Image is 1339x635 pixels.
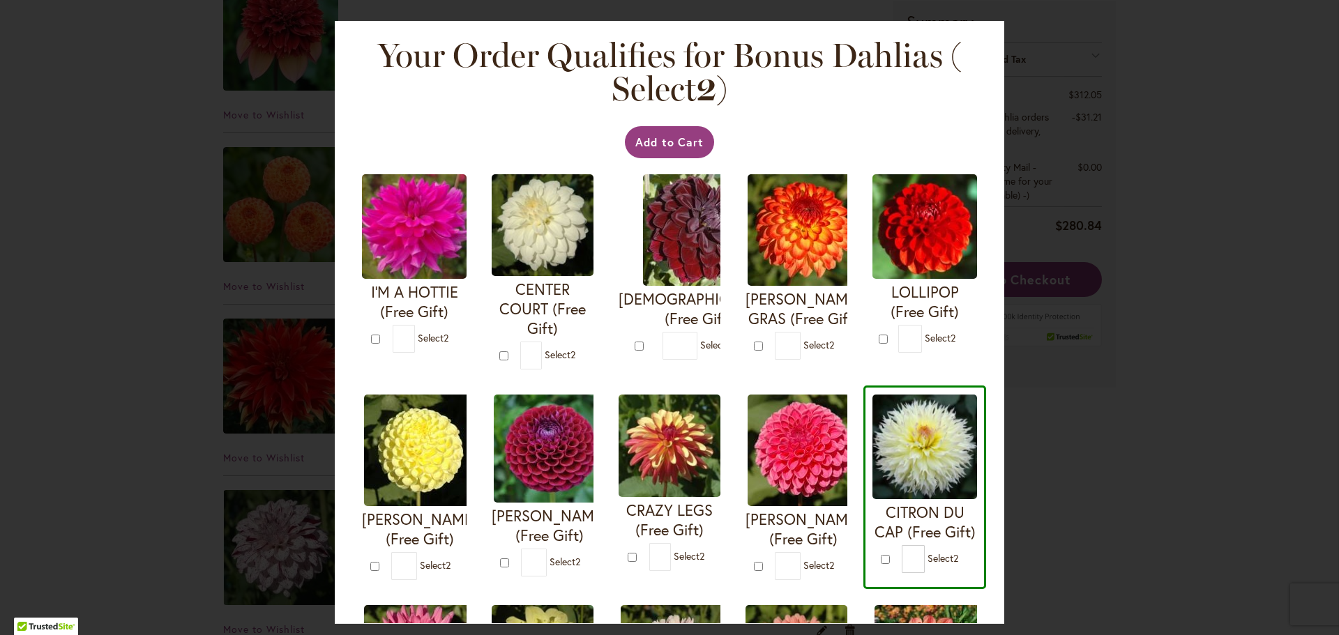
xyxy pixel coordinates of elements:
[928,551,958,565] span: Select
[872,503,977,542] h4: CITRON DU CAP (Free Gift)
[953,551,958,565] span: 2
[674,549,704,562] span: Select
[619,395,720,497] img: CRAZY LEGS (Free Gift)
[377,38,962,105] h2: Your Order Qualifies for Bonus Dahlias ( Select )
[420,558,451,572] span: Select
[746,510,861,549] h4: [PERSON_NAME] (Free Gift)
[699,549,704,562] span: 2
[872,282,977,321] h4: LOLLIPOP (Free Gift)
[643,174,755,286] img: VOODOO (Free Gift)
[746,289,861,328] h4: [PERSON_NAME] GRAS (Free Gift)
[748,395,859,506] img: REBECCA LYNN (Free Gift)
[494,395,605,503] img: IVANETTI (Free Gift)
[362,282,467,321] h4: I'M A HOTTIE (Free Gift)
[444,331,448,344] span: 2
[550,555,580,568] span: Select
[748,174,859,286] img: MARDY GRAS (Free Gift)
[492,506,607,545] h4: [PERSON_NAME] (Free Gift)
[362,510,478,549] h4: [PERSON_NAME] (Free Gift)
[364,395,476,506] img: NETTIE (Free Gift)
[803,338,834,351] span: Select
[418,331,448,344] span: Select
[951,331,955,344] span: 2
[492,174,593,276] img: CENTER COURT (Free Gift)
[492,280,593,338] h4: CENTER COURT (Free Gift)
[619,500,720,540] h4: CRAZY LEGS (Free Gift)
[700,338,731,351] span: Select
[925,331,955,344] span: Select
[829,338,834,351] span: 2
[545,348,575,361] span: Select
[575,555,580,568] span: 2
[872,174,977,279] img: LOLLIPOP (Free Gift)
[697,68,716,109] span: 2
[570,348,575,361] span: 2
[362,174,467,279] img: I'M A HOTTIE (Free Gift)
[803,558,834,572] span: Select
[446,558,451,572] span: 2
[625,126,715,158] button: Add to Cart
[10,586,50,625] iframe: Launch Accessibility Center
[872,395,977,499] img: CITRON DU CAP (Free Gift)
[829,558,834,572] span: 2
[619,289,778,328] h4: [DEMOGRAPHIC_DATA] (Free Gift)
